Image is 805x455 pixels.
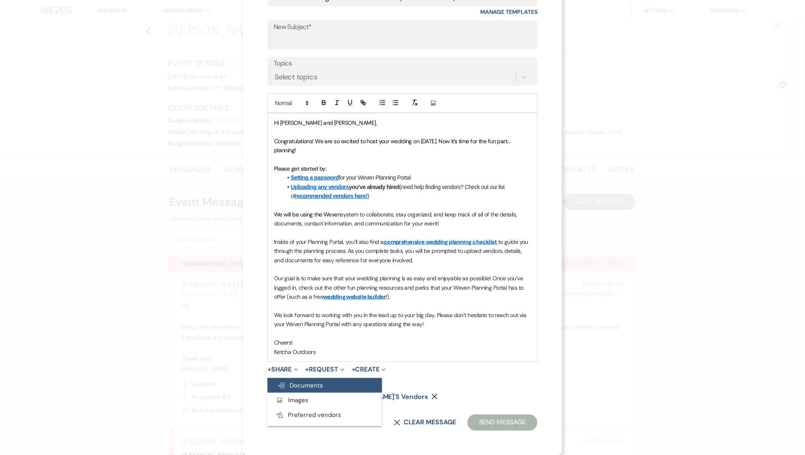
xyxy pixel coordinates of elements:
[274,119,377,126] span: Hi [PERSON_NAME] and [PERSON_NAME],
[394,419,456,426] button: Clear message
[426,238,497,246] a: wedding planning checklist
[274,275,525,300] span: Our goal is to make sure that your wedding planning is as easy and enjoyable as possible! Once yo...
[480,8,537,16] a: Manage Templates
[291,184,349,190] a: Uploading any vendors
[386,293,390,300] span: !).
[295,193,367,199] a: recommended vendors here!
[339,174,411,181] span: for your Weven Planning Portal
[274,211,518,227] span: system to collaborate, stay organized, and keep track of all of the details, documents, contact i...
[323,293,386,300] a: wedding website builder
[274,21,531,33] label: New Subject*
[268,366,298,373] button: Share
[274,238,384,246] span: Inside of your Planning Portal, you’ll also find a
[274,211,340,218] span: We will be using the Weven
[268,366,271,373] span: +
[277,381,323,390] span: Documents
[291,184,506,199] span: (need help finding vendors? Check out our list of
[306,366,344,373] button: Request
[352,366,386,373] button: Create
[268,393,382,408] button: Images
[274,165,327,172] span: Please get started by:
[274,311,528,328] span: We look forward to working with you in the lead up to your big day. Please don’t hesitate to reac...
[274,339,293,346] span: Cheers!
[274,72,317,83] div: Select topics
[274,58,531,70] label: Topics
[291,174,339,181] a: Setting a password
[352,366,355,373] span: +
[276,396,308,404] span: Images
[368,193,369,199] span: )
[291,184,400,190] strong: you’ve already hired
[384,238,425,246] a: comprehensive
[468,414,537,431] button: Send Message
[274,238,530,264] span: to guide you through the planning process. As you complete tasks, you will be prompted to upload ...
[306,366,309,373] span: +
[268,408,382,422] button: Preferred vendors
[274,347,531,356] p: Ketcha Outdoors
[274,137,512,154] span: Congratulations! We are so excited to host your wedding on [DATE]. Now it’s time for the fun part...
[268,378,382,393] button: Documents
